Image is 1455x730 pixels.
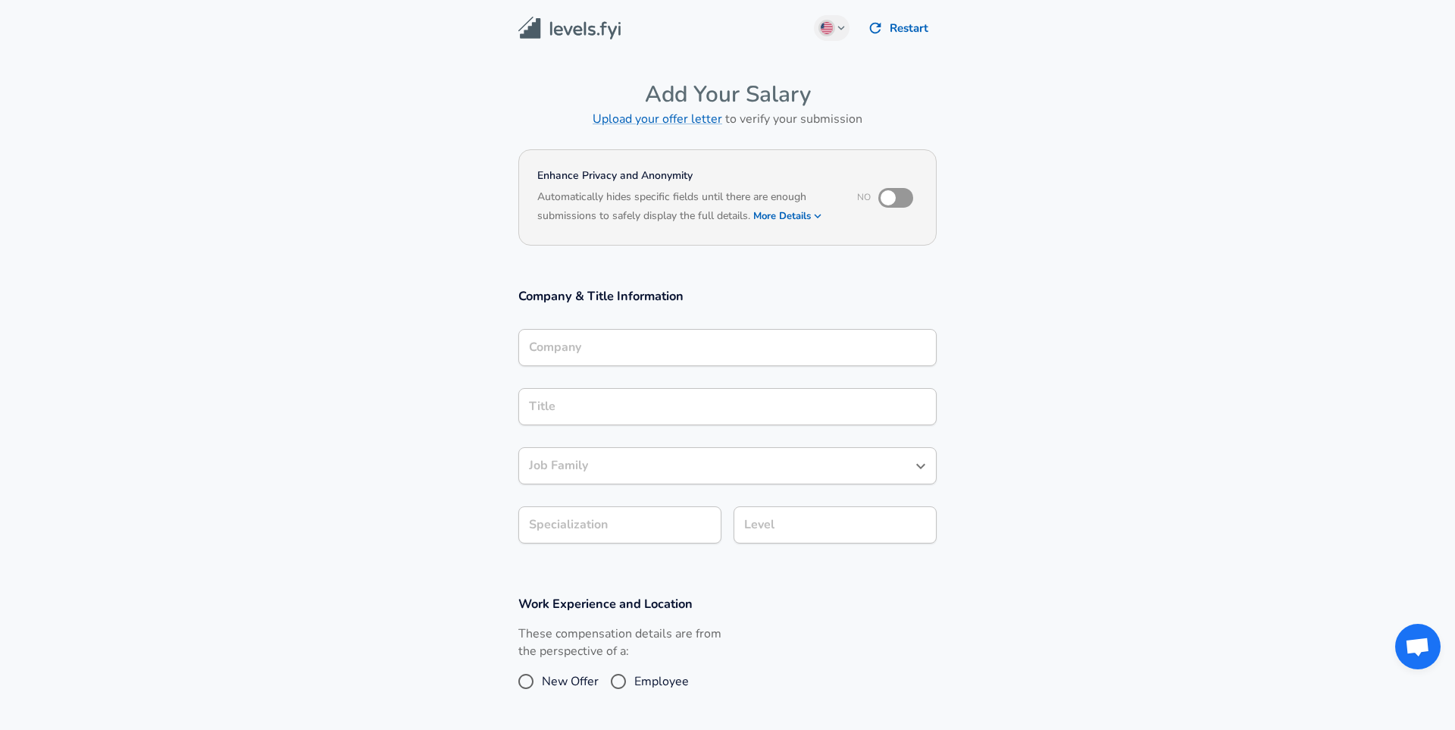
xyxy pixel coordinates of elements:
button: English (US) [814,15,850,41]
input: L3 [740,513,930,537]
input: Software Engineer [525,395,930,418]
span: No [857,191,871,203]
h3: Work Experience and Location [518,595,937,613]
input: Software Engineer [525,454,907,478]
h3: Company & Title Information [518,287,937,305]
h6: to verify your submission [518,108,937,130]
span: New Offer [542,672,599,691]
button: More Details [753,205,823,227]
button: Restart [862,12,937,44]
h4: Enhance Privacy and Anonymity [537,168,837,183]
img: Levels.fyi [518,17,621,40]
h4: Add Your Salary [518,80,937,108]
div: Open chat [1395,624,1441,669]
input: Google [525,336,930,359]
a: Upload your offer letter [593,111,722,127]
h6: Automatically hides specific fields until there are enough submissions to safely display the full... [537,189,837,227]
img: English (US) [821,22,833,34]
input: Specialization [518,506,721,544]
label: These compensation details are from the perspective of a: [518,625,721,660]
span: Employee [634,672,689,691]
button: Open [910,456,931,477]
